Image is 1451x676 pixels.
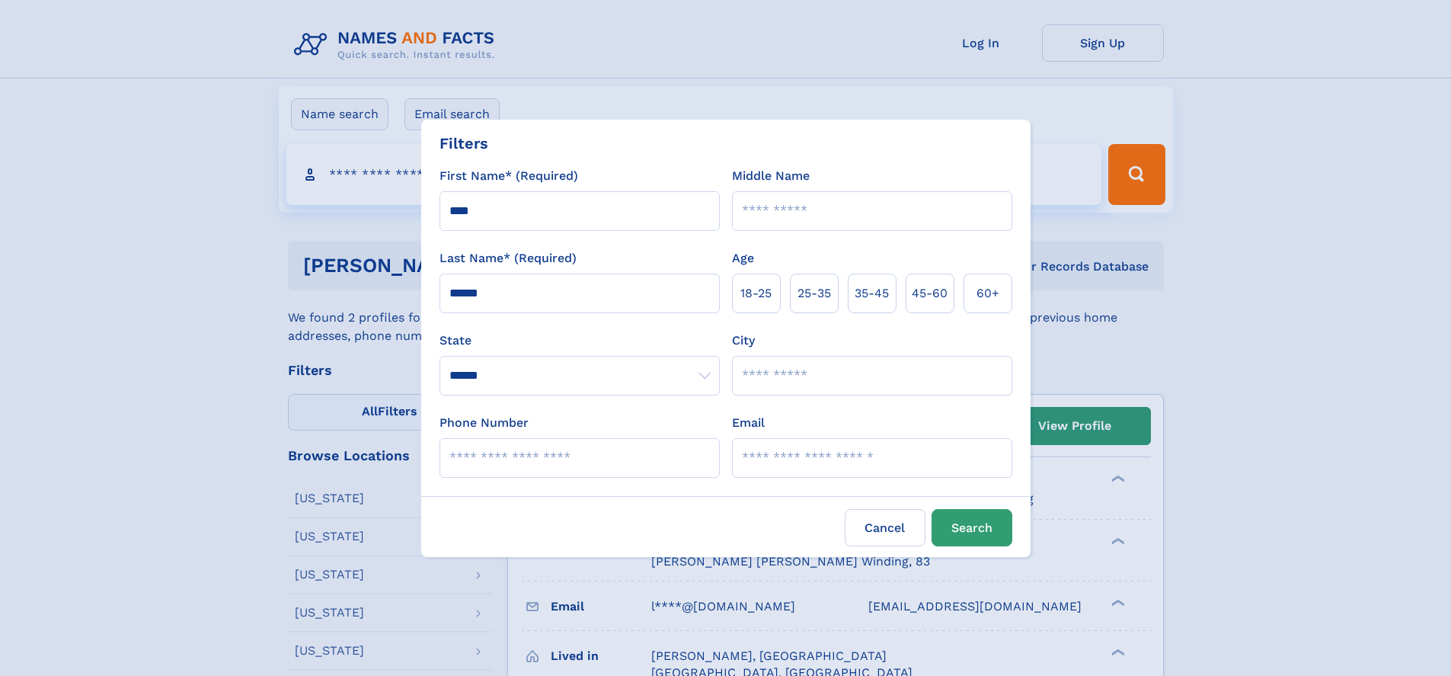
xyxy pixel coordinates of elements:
[439,332,720,350] label: State
[732,249,754,268] label: Age
[439,249,577,268] label: Last Name* (Required)
[932,509,1012,546] button: Search
[740,284,772,303] span: 18‑25
[845,509,925,546] label: Cancel
[439,414,529,432] label: Phone Number
[732,414,765,432] label: Email
[797,284,831,303] span: 25‑35
[855,284,889,303] span: 35‑45
[439,132,488,155] div: Filters
[912,284,948,303] span: 45‑60
[732,167,810,185] label: Middle Name
[439,167,578,185] label: First Name* (Required)
[976,284,999,303] span: 60+
[732,332,755,350] label: City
